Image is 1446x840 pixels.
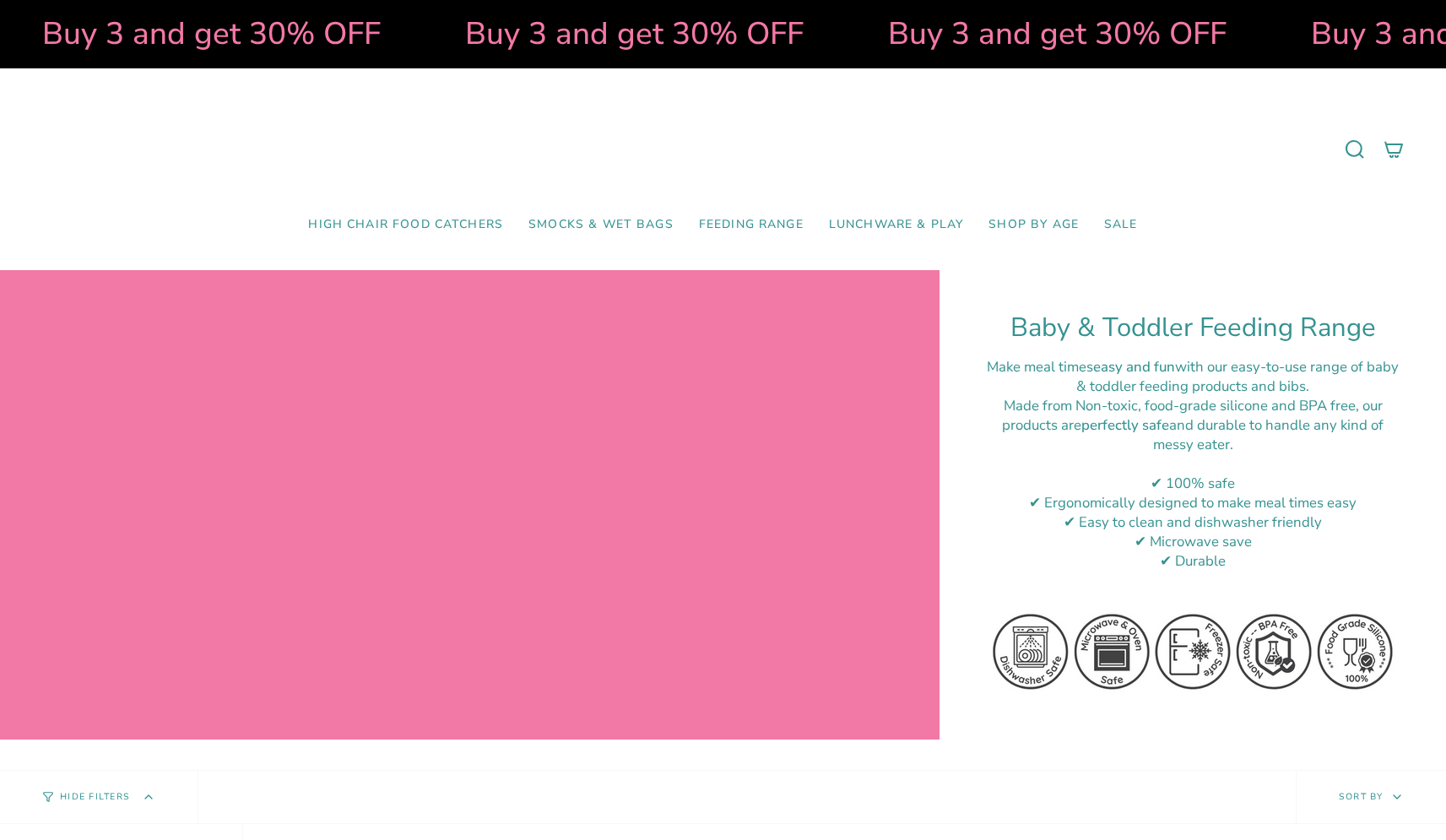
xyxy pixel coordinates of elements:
[699,218,804,232] span: Feeding Range
[1339,790,1384,803] span: Sort by
[829,218,963,232] span: Lunchware & Play
[516,205,686,245] a: Smocks & Wet Bags
[1135,532,1252,551] span: ✔ Microwave save
[982,312,1404,344] h1: Baby & Toddler Feeding Range
[1091,205,1151,245] a: SALE
[295,205,516,245] a: High Chair Food Catchers
[577,94,869,205] a: Mumma’s Little Helpers
[982,493,1404,512] div: ✔ Ergonomically designed to make meal times easy
[1002,396,1384,454] span: ade from Non-toxic, food-grade silicone and BPA free, our products are and durable to handle any ...
[982,396,1404,454] div: M
[308,218,503,232] span: High Chair Food Catchers
[1296,771,1446,823] button: Sort by
[686,205,816,245] a: Feeding Range
[60,793,130,802] span: Hide Filters
[1104,218,1138,232] span: SALE
[816,205,976,245] a: Lunchware & Play
[1093,357,1175,377] strong: easy and fun
[36,13,375,55] strong: Buy 3 and get 30% OFF
[982,512,1404,532] div: ✔ Easy to clean and dishwasher friendly
[982,357,1404,396] div: Make meal times with our easy-to-use range of baby & toddler feeding products and bibs.
[528,218,674,232] span: Smocks & Wet Bags
[1081,415,1169,435] strong: perfectly safe
[882,13,1221,55] strong: Buy 3 and get 30% OFF
[988,218,1079,232] span: Shop by Age
[459,13,798,55] strong: Buy 3 and get 30% OFF
[982,551,1404,571] div: ✔ Durable
[982,474,1404,493] div: ✔ 100% safe
[976,205,1091,245] a: Shop by Age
